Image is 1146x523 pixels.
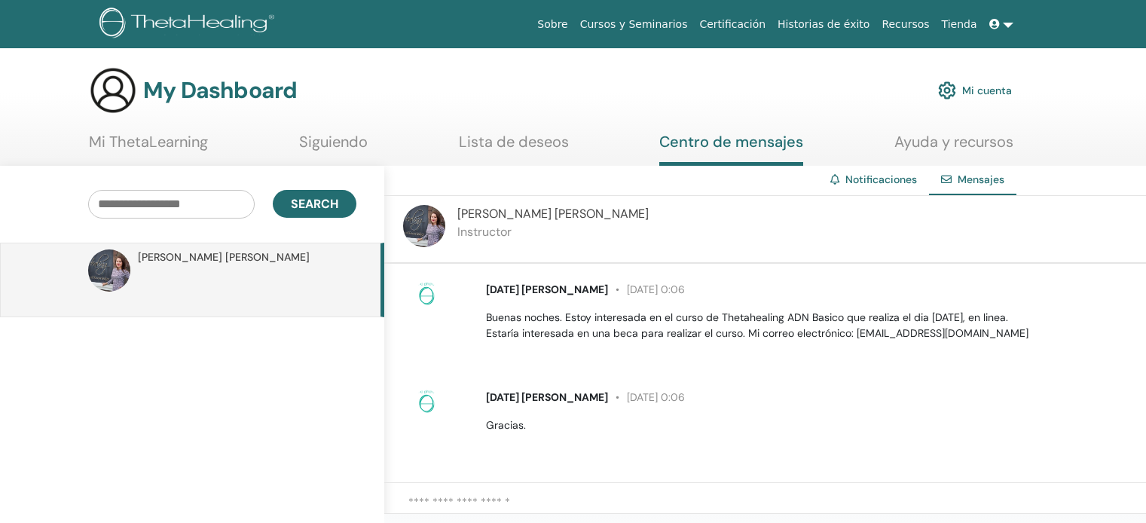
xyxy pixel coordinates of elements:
[89,133,208,162] a: Mi ThetaLearning
[403,205,445,247] img: default.jpg
[457,223,649,241] p: Instructor
[936,11,983,38] a: Tienda
[531,11,573,38] a: Sobre
[486,417,1129,433] p: Gracias.
[486,283,608,296] span: [DATE] [PERSON_NAME]
[89,66,137,115] img: generic-user-icon.jpg
[958,173,1004,186] span: Mensajes
[938,74,1012,107] a: Mi cuenta
[659,133,803,166] a: Centro de mensajes
[138,249,310,265] span: [PERSON_NAME] [PERSON_NAME]
[574,11,694,38] a: Cursos y Seminarios
[876,11,935,38] a: Recursos
[894,133,1013,162] a: Ayuda y recursos
[459,133,569,162] a: Lista de deseos
[845,173,917,186] a: Notificaciones
[938,78,956,103] img: cog.svg
[88,249,130,292] img: default.jpg
[693,11,772,38] a: Certificación
[486,310,1129,341] p: Buenas noches. Estoy interesada en el curso de Thetahealing ADN Basico que realiza el dia [DATE],...
[457,206,649,222] span: [PERSON_NAME] [PERSON_NAME]
[772,11,876,38] a: Historias de éxito
[414,390,439,414] img: no-photo.png
[291,196,338,212] span: Search
[99,8,280,41] img: logo.png
[414,282,439,306] img: no-photo.png
[486,390,608,404] span: [DATE] [PERSON_NAME]
[143,77,297,104] h3: My Dashboard
[608,283,685,296] span: [DATE] 0:06
[608,390,685,404] span: [DATE] 0:06
[299,133,368,162] a: Siguiendo
[273,190,356,218] button: Search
